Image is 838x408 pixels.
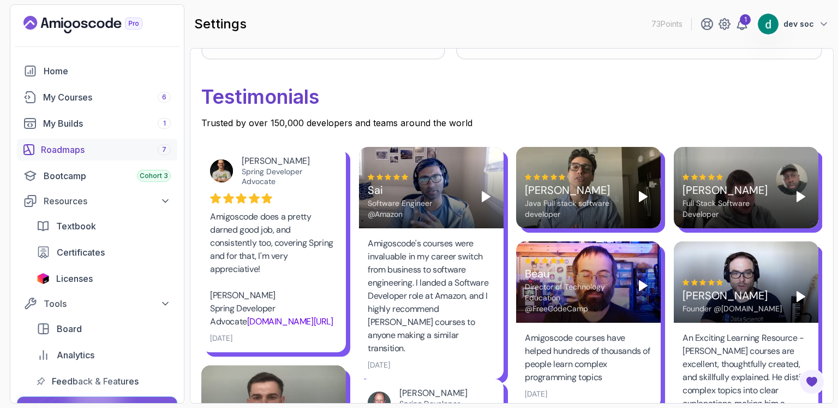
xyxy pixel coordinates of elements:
[368,198,469,220] div: Software Engineer @Amazon
[525,388,547,399] div: [DATE]
[17,86,177,108] a: courses
[799,369,825,395] button: Open Feedback Button
[525,266,626,281] div: Beau
[194,15,247,33] h2: settings
[17,60,177,82] a: home
[44,64,171,78] div: Home
[57,246,105,259] span: Certificates
[210,333,232,344] div: [DATE]
[651,19,683,29] p: 73 Points
[17,191,177,211] button: Resources
[783,19,814,29] p: dev soc
[30,344,177,366] a: analytics
[44,297,171,310] div: Tools
[525,332,652,384] div: Amigoscode courses have helped hundreds of thousands of people learn complex programming topics
[758,14,779,34] img: user profile image
[683,198,783,220] div: Full Stack Software Developer
[525,182,626,198] div: [PERSON_NAME]
[525,281,626,314] div: Director of Technology Education @FreeCodeCamp
[30,318,177,340] a: board
[44,194,171,208] div: Resources
[57,348,94,362] span: Analytics
[740,14,751,25] div: 1
[635,277,652,294] button: Play
[792,288,810,305] button: Play
[792,188,810,205] button: Play
[683,288,782,303] div: [PERSON_NAME]
[368,237,495,355] div: Amigoscode's courses were invaluable in my career switch from business to software engineering. I...
[57,322,82,335] span: Board
[735,17,749,31] a: 1
[23,16,167,33] a: Landing page
[43,91,171,104] div: My Courses
[683,303,782,314] div: Founder @[DOMAIN_NAME]
[757,13,829,35] button: user profile imagedev soc
[162,93,166,102] span: 6
[635,188,652,205] button: Play
[17,139,177,161] a: roadmaps
[683,182,783,198] div: [PERSON_NAME]
[201,77,822,116] p: Testimonials
[56,272,93,285] span: Licenses
[17,113,177,134] a: builds
[52,375,139,388] span: Feedback & Features
[17,165,177,187] a: bootcamp
[162,145,166,154] span: 7
[30,268,177,289] a: licenses
[140,172,168,180] span: Cohort 3
[525,198,626,220] div: Java Full stack software developer
[477,188,495,205] button: Play
[210,210,337,328] div: Amigoscode does a pretty darned good job, and consistently too, covering Spring and for that, I'm...
[56,220,96,233] span: Textbook
[247,316,333,327] a: [DOMAIN_NAME][URL]
[399,388,486,399] div: [PERSON_NAME]
[368,182,469,198] div: Sai
[30,370,177,392] a: feedback
[41,143,171,156] div: Roadmaps
[37,273,50,284] img: jetbrains icon
[30,241,177,263] a: certificates
[30,215,177,237] a: textbook
[201,116,822,129] p: Trusted by over 150,000 developers and teams around the world
[163,119,166,128] span: 1
[17,294,177,314] button: Tools
[242,167,302,186] a: Spring Developer Advocate
[368,359,390,370] div: [DATE]
[43,117,171,130] div: My Builds
[210,159,233,182] img: Josh Long avatar
[242,156,328,167] div: [PERSON_NAME]
[44,169,171,182] div: Bootcamp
